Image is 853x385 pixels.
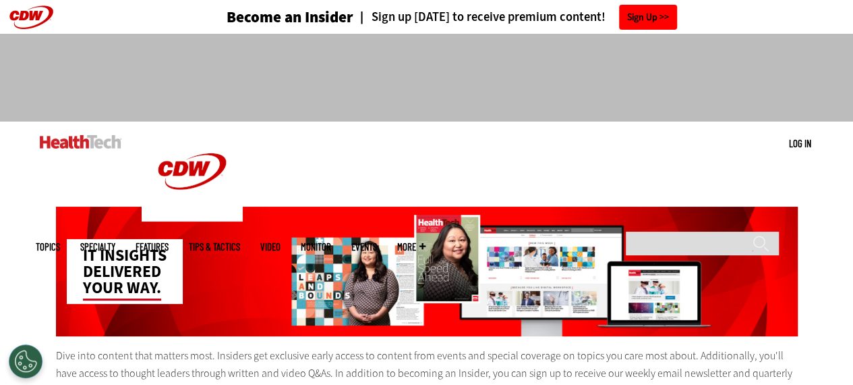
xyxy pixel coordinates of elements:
[789,136,811,151] div: User menu
[67,239,183,304] div: IT insights delivered
[351,242,377,252] a: Events
[80,242,115,252] span: Specialty
[142,211,243,225] a: CDW
[189,242,240,252] a: Tips & Tactics
[40,135,121,149] img: Home
[9,344,42,378] div: Cookies Settings
[353,11,606,24] a: Sign up [DATE] to receive premium content!
[619,5,677,30] a: Sign Up
[181,47,672,108] iframe: advertisement
[9,344,42,378] button: Open Preferences
[301,242,331,252] a: MonITor
[227,9,353,25] h3: Become an Insider
[83,277,161,301] span: your way.
[789,137,811,149] a: Log in
[397,242,425,252] span: More
[36,242,60,252] span: Topics
[142,122,243,222] img: Home
[260,242,281,252] a: Video
[176,9,353,25] a: Become an Insider
[136,242,169,252] a: Features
